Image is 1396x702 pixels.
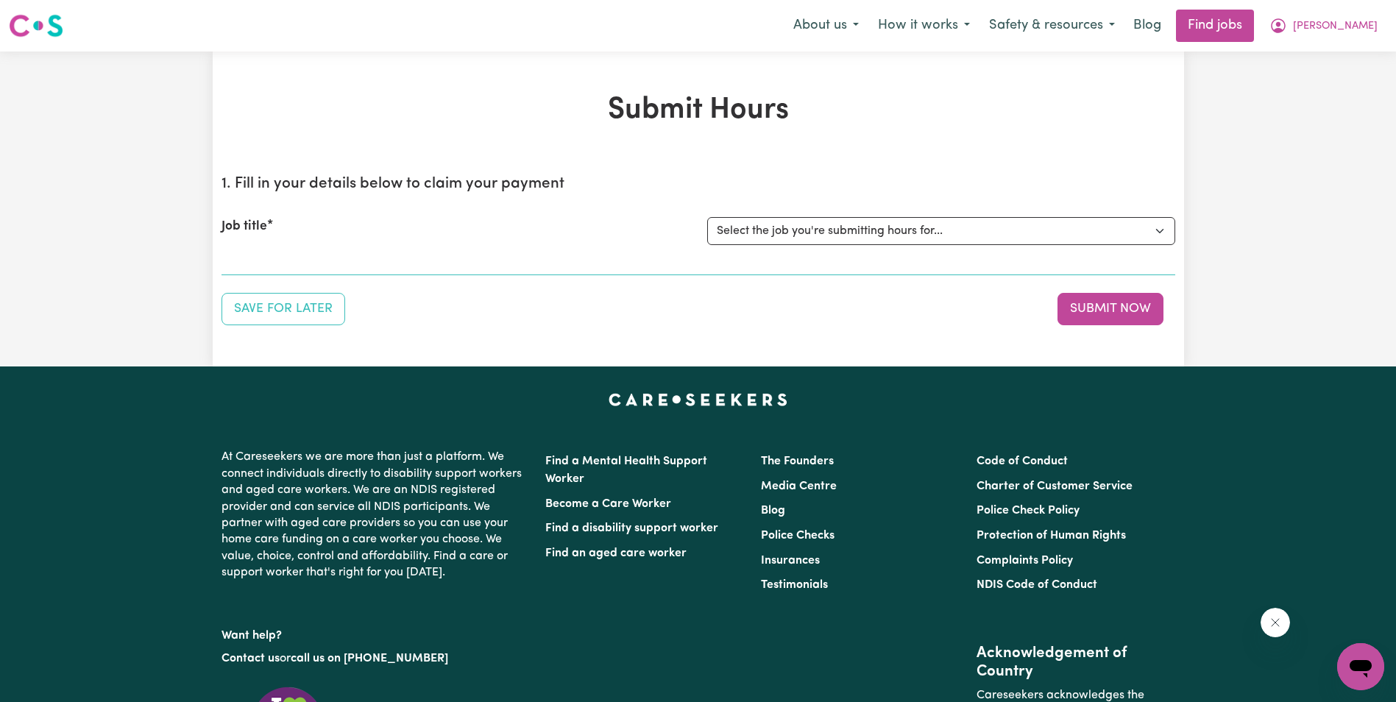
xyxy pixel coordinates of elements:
[545,522,718,534] a: Find a disability support worker
[761,530,835,542] a: Police Checks
[761,481,837,492] a: Media Centre
[222,217,267,236] label: Job title
[761,579,828,591] a: Testimonials
[1057,293,1163,325] button: Submit your job report
[977,555,1073,567] a: Complaints Policy
[222,175,1175,194] h2: 1. Fill in your details below to claim your payment
[761,505,785,517] a: Blog
[9,13,63,39] img: Careseekers logo
[545,455,707,485] a: Find a Mental Health Support Worker
[761,555,820,567] a: Insurances
[222,293,345,325] button: Save your job report
[977,579,1097,591] a: NDIS Code of Conduct
[545,498,671,510] a: Become a Care Worker
[9,10,89,22] span: Need any help?
[1337,643,1384,690] iframe: Button to launch messaging window
[222,443,528,586] p: At Careseekers we are more than just a platform. We connect individuals directly to disability su...
[222,645,528,673] p: or
[1261,608,1290,637] iframe: Close message
[1124,10,1170,42] a: Blog
[761,455,834,467] a: The Founders
[222,93,1175,128] h1: Submit Hours
[977,645,1174,681] h2: Acknowledgement of Country
[977,455,1068,467] a: Code of Conduct
[222,653,280,664] a: Contact us
[1293,18,1378,35] span: [PERSON_NAME]
[868,10,979,41] button: How it works
[977,481,1133,492] a: Charter of Customer Service
[977,530,1126,542] a: Protection of Human Rights
[784,10,868,41] button: About us
[291,653,448,664] a: call us on [PHONE_NUMBER]
[545,547,687,559] a: Find an aged care worker
[609,393,787,405] a: Careseekers home page
[1260,10,1387,41] button: My Account
[9,9,63,43] a: Careseekers logo
[977,505,1080,517] a: Police Check Policy
[1176,10,1254,42] a: Find jobs
[222,622,528,644] p: Want help?
[979,10,1124,41] button: Safety & resources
